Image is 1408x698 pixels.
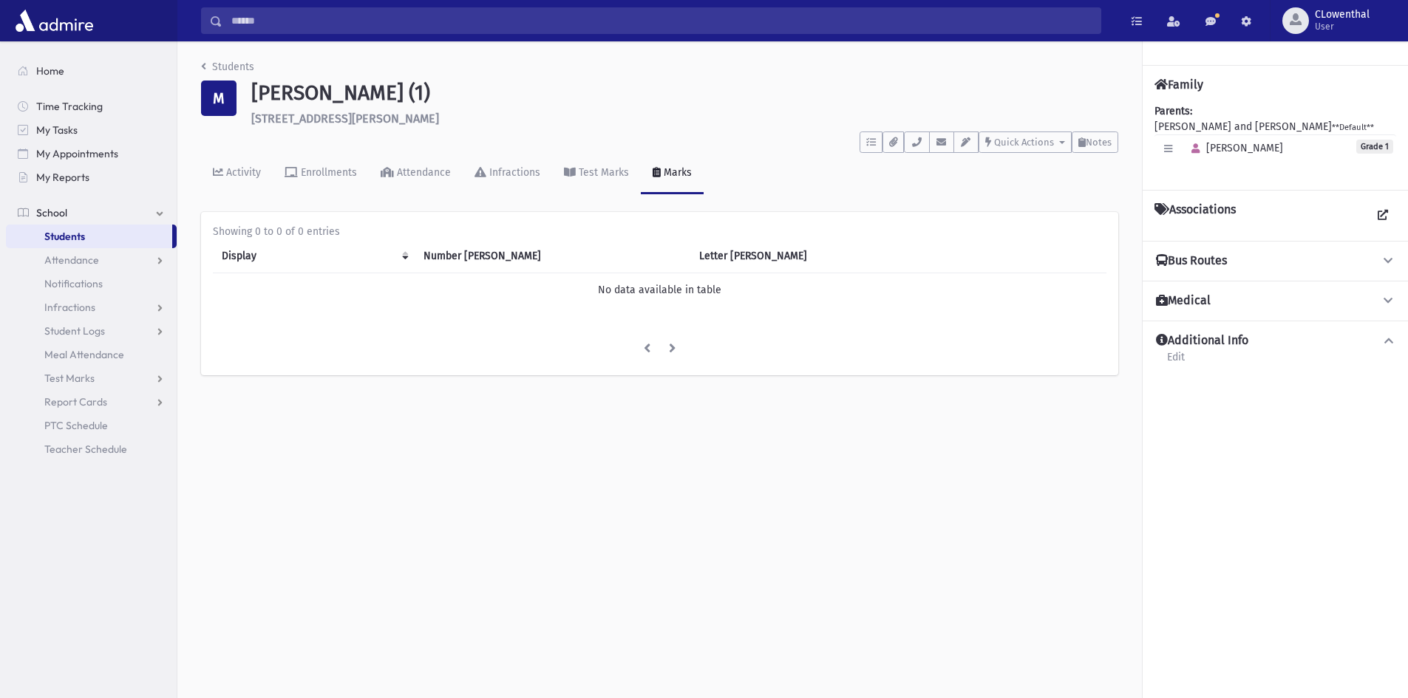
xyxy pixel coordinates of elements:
[6,118,177,142] a: My Tasks
[213,239,415,273] th: Display
[1154,105,1192,117] b: Parents:
[1166,349,1186,375] a: Edit
[251,112,1118,126] h6: [STREET_ADDRESS][PERSON_NAME]
[12,6,97,35] img: AdmirePro
[44,442,127,456] span: Teacher Schedule
[576,166,629,179] div: Test Marks
[44,301,95,314] span: Infractions
[6,142,177,165] a: My Appointments
[994,137,1054,148] span: Quick Actions
[273,153,369,194] a: Enrollments
[394,166,451,179] div: Attendance
[201,59,254,81] nav: breadcrumb
[44,372,95,385] span: Test Marks
[463,153,552,194] a: Infractions
[1356,140,1393,154] span: Grade 1
[6,343,177,366] a: Meal Attendance
[1086,137,1112,148] span: Notes
[1154,202,1236,229] h4: Associations
[1156,293,1211,309] h4: Medical
[415,239,690,273] th: Number Mark
[36,64,64,78] span: Home
[36,123,78,137] span: My Tasks
[6,272,177,295] a: Notifications
[36,171,89,184] span: My Reports
[36,147,118,160] span: My Appointments
[369,153,463,194] a: Attendance
[1072,131,1118,153] button: Notes
[44,230,85,243] span: Students
[222,7,1101,34] input: Search
[36,206,67,219] span: School
[44,253,99,267] span: Attendance
[6,295,177,319] a: Infractions
[1156,253,1227,269] h4: Bus Routes
[1315,9,1370,21] span: CLowenthal
[6,59,177,83] a: Home
[223,166,261,179] div: Activity
[201,61,254,73] a: Students
[6,225,172,248] a: Students
[36,100,103,113] span: Time Tracking
[6,390,177,414] a: Report Cards
[213,224,1106,239] div: Showing 0 to 0 of 0 entries
[6,437,177,461] a: Teacher Schedule
[552,153,641,194] a: Test Marks
[6,248,177,272] a: Attendance
[201,81,237,116] div: M
[44,324,105,338] span: Student Logs
[1315,21,1370,32] span: User
[213,273,1106,307] td: No data available in table
[44,277,103,290] span: Notifications
[1370,202,1396,229] a: View all Associations
[661,166,692,179] div: Marks
[979,131,1072,153] button: Quick Actions
[201,153,273,194] a: Activity
[6,165,177,189] a: My Reports
[6,414,177,437] a: PTC Schedule
[486,166,540,179] div: Infractions
[1154,103,1396,178] div: [PERSON_NAME] and [PERSON_NAME]
[1154,333,1396,349] button: Additional Info
[1185,142,1283,154] span: [PERSON_NAME]
[298,166,357,179] div: Enrollments
[44,348,124,361] span: Meal Attendance
[1154,293,1396,309] button: Medical
[6,201,177,225] a: School
[44,419,108,432] span: PTC Schedule
[1154,78,1203,92] h4: Family
[6,319,177,343] a: Student Logs
[44,395,107,408] span: Report Cards
[6,366,177,390] a: Test Marks
[251,81,1118,106] h1: [PERSON_NAME] (1)
[1156,333,1248,349] h4: Additional Info
[1154,253,1396,269] button: Bus Routes
[6,95,177,118] a: Time Tracking
[690,239,929,273] th: Letter Mark
[641,153,704,194] a: Marks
